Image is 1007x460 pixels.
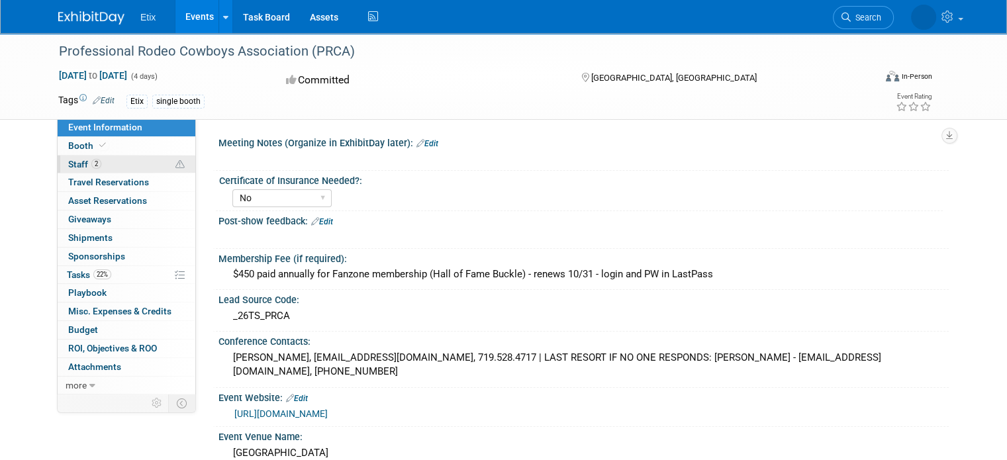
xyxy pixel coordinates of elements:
a: [URL][DOMAIN_NAME] [234,408,328,419]
div: $450 paid annually for Fanzone membership (Hall of Fame Buckle) - renews 10/31 - login and PW in ... [228,264,939,285]
div: Certificate of Insurance Needed?: [219,171,943,187]
span: [DATE] [DATE] [58,69,128,81]
span: Tasks [67,269,111,280]
span: Staff [68,159,101,169]
a: Attachments [58,358,195,376]
span: Asset Reservations [68,195,147,206]
div: Event Rating [896,93,932,100]
div: Meeting Notes (Organize in ExhibitDay later): [218,133,949,150]
span: Sponsorships [68,251,125,261]
div: Lead Source Code: [218,290,949,306]
span: Playbook [68,287,107,298]
td: Personalize Event Tab Strip [146,394,169,412]
span: ROI, Objectives & ROO [68,343,157,353]
a: Shipments [58,229,195,247]
div: _26TS_PRCA [228,306,939,326]
div: Post-show feedback: [218,211,949,228]
div: Membership Fee (if required): [218,249,949,265]
div: single booth [152,95,205,109]
td: Toggle Event Tabs [169,394,196,412]
span: 2 [91,159,101,169]
a: Travel Reservations [58,173,195,191]
div: Event Venue Name: [218,427,949,443]
div: Event Format [803,69,932,89]
div: In-Person [901,71,932,81]
span: Event Information [68,122,142,132]
a: Staff2 [58,156,195,173]
span: Search [851,13,881,23]
a: Search [833,6,894,29]
a: Budget [58,321,195,339]
td: Tags [58,93,115,109]
img: ExhibitDay [58,11,124,24]
span: Shipments [68,232,113,243]
a: Edit [416,139,438,148]
div: Professional Rodeo Cowboys Association (PRCA) [54,40,858,64]
a: Misc. Expenses & Credits [58,302,195,320]
a: Booth [58,137,195,155]
a: Edit [311,217,333,226]
i: Booth reservation complete [99,142,106,149]
span: to [87,70,99,81]
a: Asset Reservations [58,192,195,210]
span: Etix [140,12,156,23]
span: 22% [93,269,111,279]
a: Event Information [58,118,195,136]
a: ROI, Objectives & ROO [58,340,195,357]
span: Travel Reservations [68,177,149,187]
div: [PERSON_NAME], [EMAIL_ADDRESS][DOMAIN_NAME], 719.528.4717 | LAST RESORT IF NO ONE RESPONDS: [PERS... [228,347,939,383]
span: (4 days) [130,72,158,81]
span: more [66,380,87,391]
div: Etix [126,95,148,109]
div: Conference Contacts: [218,332,949,348]
div: Event Website: [218,388,949,405]
a: Tasks22% [58,266,195,284]
span: Misc. Expenses & Credits [68,306,171,316]
a: more [58,377,195,394]
a: Sponsorships [58,248,195,265]
a: Giveaways [58,210,195,228]
img: Format-Inperson.png [886,71,899,81]
span: Attachments [68,361,121,372]
span: [GEOGRAPHIC_DATA], [GEOGRAPHIC_DATA] [591,73,757,83]
span: Budget [68,324,98,335]
div: Committed [282,69,560,92]
span: Booth [68,140,109,151]
span: Giveaways [68,214,111,224]
a: Edit [286,394,308,403]
img: Alex Garza [911,5,936,30]
span: Potential Scheduling Conflict -- at least one attendee is tagged in another overlapping event. [175,159,185,171]
a: Playbook [58,284,195,302]
a: Edit [93,96,115,105]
